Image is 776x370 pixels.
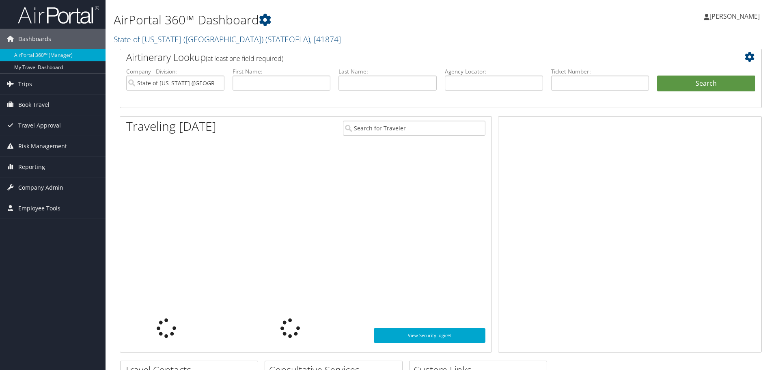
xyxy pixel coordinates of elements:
a: [PERSON_NAME] [704,4,768,28]
span: Travel Approval [18,115,61,136]
span: Risk Management [18,136,67,156]
span: ( STATEOFLA ) [265,34,310,45]
label: First Name: [233,67,331,76]
a: State of [US_STATE] ([GEOGRAPHIC_DATA]) [114,34,341,45]
h1: AirPortal 360™ Dashboard [114,11,550,28]
span: Company Admin [18,177,63,198]
label: Ticket Number: [551,67,649,76]
label: Last Name: [338,67,437,76]
span: Employee Tools [18,198,60,219]
span: [PERSON_NAME] [709,12,760,21]
input: Search for Traveler [343,121,485,136]
h2: Airtinerary Lookup [126,50,702,64]
span: , [ 41874 ] [310,34,341,45]
h1: Traveling [DATE] [126,118,216,135]
button: Search [657,76,755,92]
span: Dashboards [18,29,51,49]
img: airportal-logo.png [18,5,99,24]
span: Book Travel [18,95,50,115]
span: Trips [18,74,32,94]
label: Company - Division: [126,67,224,76]
span: Reporting [18,157,45,177]
label: Agency Locator: [445,67,543,76]
a: View SecurityLogic® [374,328,485,343]
span: (at least one field required) [206,54,283,63]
